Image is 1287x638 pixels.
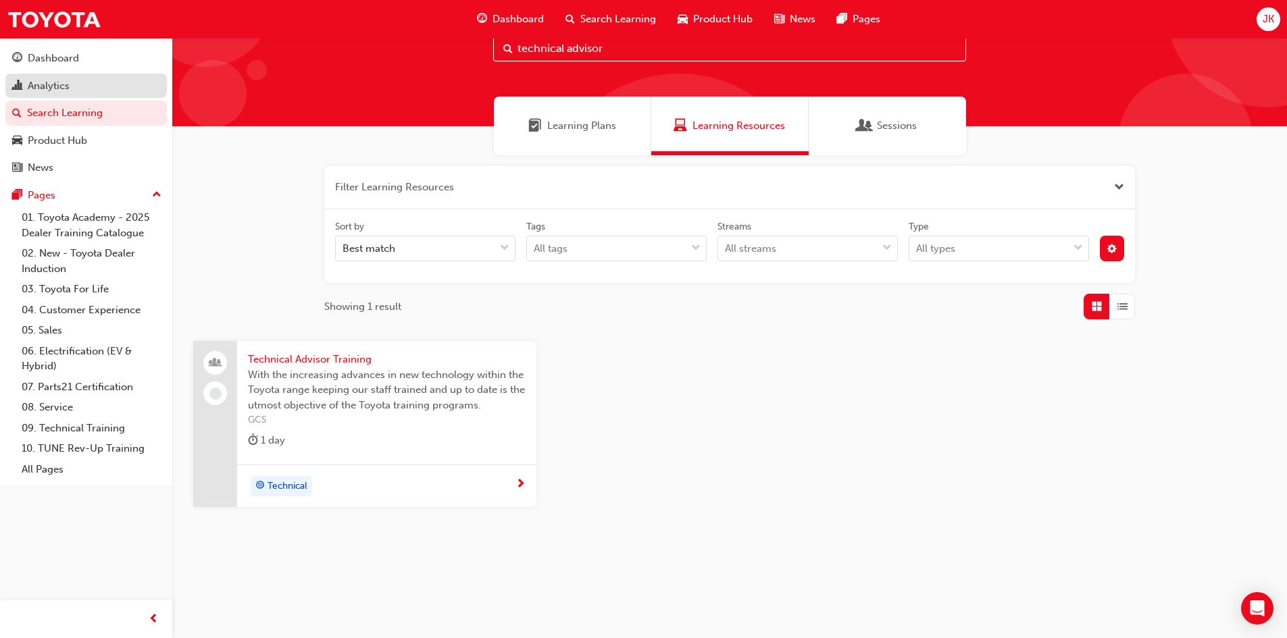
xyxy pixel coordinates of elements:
[693,11,753,27] span: Product Hub
[477,11,487,28] span: guage-icon
[193,341,536,507] a: Technical Advisor TrainingWith the increasing advances in new technology within the Toyota range ...
[16,243,167,279] a: 02. New - Toyota Dealer Induction
[1074,240,1083,257] span: down-icon
[717,220,751,234] div: Streams
[16,459,167,480] a: All Pages
[853,11,880,27] span: Pages
[493,11,544,27] span: Dashboard
[16,377,167,398] a: 07. Parts21 Certification
[692,118,785,134] span: Learning Resources
[12,162,22,174] span: news-icon
[248,413,526,428] span: GCS
[526,220,545,234] div: Tags
[12,135,22,147] span: car-icon
[255,477,265,495] span: target-icon
[16,418,167,439] a: 09. Technical Training
[28,160,53,176] div: News
[248,352,526,367] span: Technical Advisor Training
[5,43,167,183] button: DashboardAnalyticsSearch LearningProduct HubNews
[335,220,364,234] div: Sort by
[466,5,555,33] a: guage-iconDashboard
[565,11,575,28] span: search-icon
[12,107,22,119] span: search-icon
[725,241,776,257] div: All streams
[1114,180,1124,195] button: Close the filter
[763,5,826,33] a: news-iconNews
[1107,244,1117,256] span: cog-icon
[1092,299,1102,315] span: Grid
[5,101,167,126] a: Search Learning
[16,320,167,341] a: 05. Sales
[5,155,167,180] a: News
[774,11,784,28] span: news-icon
[503,41,513,57] span: Search
[7,4,101,34] img: Trak
[28,133,87,149] div: Product Hub
[16,341,167,377] a: 06. Electrification (EV & Hybrid)
[5,46,167,71] a: Dashboard
[909,220,929,234] div: Type
[526,220,707,262] label: tagOptions
[1257,7,1280,31] button: JK
[324,299,401,315] span: Showing 1 result
[1117,299,1128,315] span: List
[858,118,872,134] span: Sessions
[837,11,847,28] span: pages-icon
[5,74,167,99] a: Analytics
[248,432,258,449] span: duration-icon
[580,11,656,27] span: Search Learning
[809,97,966,155] a: SessionsSessions
[28,51,79,66] div: Dashboard
[268,479,307,494] span: Technical
[16,397,167,418] a: 08. Service
[28,188,55,203] div: Pages
[555,5,667,33] a: search-iconSearch Learning
[515,479,526,491] span: next-icon
[248,367,526,413] span: With the increasing advances in new technology within the Toyota range keeping our staff trained ...
[691,240,701,257] span: down-icon
[1241,592,1273,624] div: Open Intercom Messenger
[5,183,167,208] button: Pages
[500,240,509,257] span: down-icon
[916,241,955,257] div: All types
[209,388,222,400] span: learningRecordVerb_NONE-icon
[674,118,687,134] span: Learning Resources
[16,279,167,300] a: 03. Toyota For Life
[12,80,22,92] span: chart-icon
[152,186,161,204] span: up-icon
[12,190,22,202] span: pages-icon
[534,241,567,257] div: All tags
[877,118,917,134] span: Sessions
[547,118,616,134] span: Learning Plans
[494,97,651,155] a: Learning PlansLearning Plans
[16,438,167,459] a: 10. TUNE Rev-Up Training
[528,118,542,134] span: Learning Plans
[343,241,395,257] div: Best match
[5,128,167,153] a: Product Hub
[16,207,167,243] a: 01. Toyota Academy - 2025 Dealer Training Catalogue
[678,11,688,28] span: car-icon
[826,5,891,33] a: pages-iconPages
[28,78,70,94] div: Analytics
[248,432,285,449] div: 1 day
[493,36,966,61] input: Search...
[651,97,809,155] a: Learning ResourcesLearning Resources
[12,53,22,65] span: guage-icon
[790,11,815,27] span: News
[1100,236,1125,261] button: cog-icon
[882,240,892,257] span: down-icon
[149,611,159,628] span: prev-icon
[1263,11,1274,27] span: JK
[667,5,763,33] a: car-iconProduct Hub
[211,354,220,372] span: people-icon
[16,300,167,321] a: 04. Customer Experience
